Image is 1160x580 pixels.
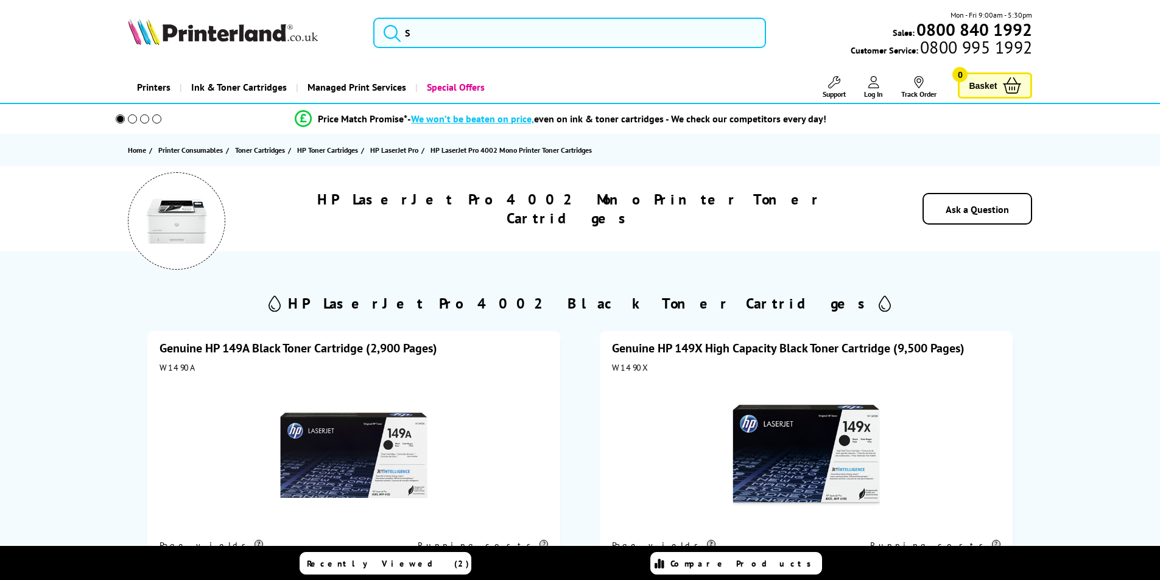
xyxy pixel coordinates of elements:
[297,144,358,156] span: HP Toner Cartridges
[99,108,1023,130] li: modal_Promise
[415,72,494,103] a: Special Offers
[951,9,1032,21] span: Mon - Fri 9:00am - 5:30pm
[612,540,845,551] div: Page yields
[235,144,285,156] span: Toner Cartridges
[612,362,1000,373] div: W1490X
[262,190,877,228] h1: HP LaserJet Pro 4002 Mono Printer Toner Cartridges
[650,552,822,575] a: Compare Products
[893,27,915,38] span: Sales:
[128,18,318,45] img: Printerland Logo
[373,18,766,48] input: S
[191,72,287,103] span: Ink & Toner Cartridges
[918,41,1032,53] span: 0800 995 1992
[431,145,592,155] span: HP LaserJet Pro 4002 Mono Printer Toner Cartridges
[916,18,1032,41] b: 0800 840 1992
[946,203,1009,215] a: Ask a Question
[958,72,1032,99] a: Basket 0
[952,67,968,82] span: 0
[278,379,430,531] img: HP 149A Black Toner Cartridge (2,900 Pages)
[128,144,149,156] a: Home
[870,540,1000,551] div: Running costs
[901,76,937,99] a: Track Order
[128,18,359,47] a: Printerland Logo
[823,89,846,99] span: Support
[160,540,393,551] div: Page yields
[370,144,421,156] a: HP LaserJet Pro
[864,76,883,99] a: Log In
[297,144,361,156] a: HP Toner Cartridges
[915,24,1032,35] a: 0800 840 1992
[146,190,207,251] img: HP LaserJet Pro 4002 Mono Printer Toner Cartridges
[296,72,415,103] a: Managed Print Services
[300,552,471,575] a: Recently Viewed (2)
[307,558,469,569] span: Recently Viewed (2)
[823,76,846,99] a: Support
[235,144,288,156] a: Toner Cartridges
[288,294,873,313] h2: HP LaserJet Pro 4002 Black Toner Cartridges
[128,72,180,103] a: Printers
[158,144,223,156] span: Printer Consumables
[407,113,826,125] div: - even on ink & toner cartridges - We check our competitors every day!
[411,113,534,125] span: We won’t be beaten on price,
[670,558,818,569] span: Compare Products
[418,540,548,551] div: Running costs
[318,113,407,125] span: Price Match Promise*
[864,89,883,99] span: Log In
[851,41,1032,56] span: Customer Service:
[160,362,548,373] div: W1490A
[370,144,418,156] span: HP LaserJet Pro
[730,379,882,531] img: HP 149X High Capacity Black Toner Cartridge (9,500 Pages)
[969,77,997,94] span: Basket
[160,340,437,356] a: Genuine HP 149A Black Toner Cartridge (2,900 Pages)
[158,144,226,156] a: Printer Consumables
[612,340,965,356] a: Genuine HP 149X High Capacity Black Toner Cartridge (9,500 Pages)
[180,72,296,103] a: Ink & Toner Cartridges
